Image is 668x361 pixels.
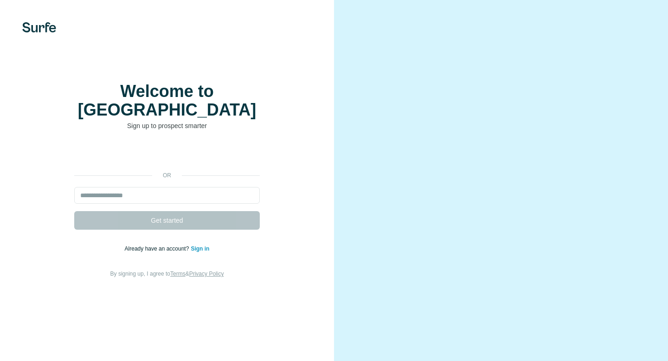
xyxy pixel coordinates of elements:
p: Sign up to prospect smarter [74,121,260,130]
img: Surfe's logo [22,22,56,32]
h1: Welcome to [GEOGRAPHIC_DATA] [74,82,260,119]
a: Privacy Policy [189,271,224,277]
a: Terms [170,271,186,277]
span: By signing up, I agree to & [110,271,224,277]
p: or [152,171,182,180]
span: Already have an account? [125,245,191,252]
a: Sign in [191,245,209,252]
iframe: Bouton "Se connecter avec Google" [70,144,264,165]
